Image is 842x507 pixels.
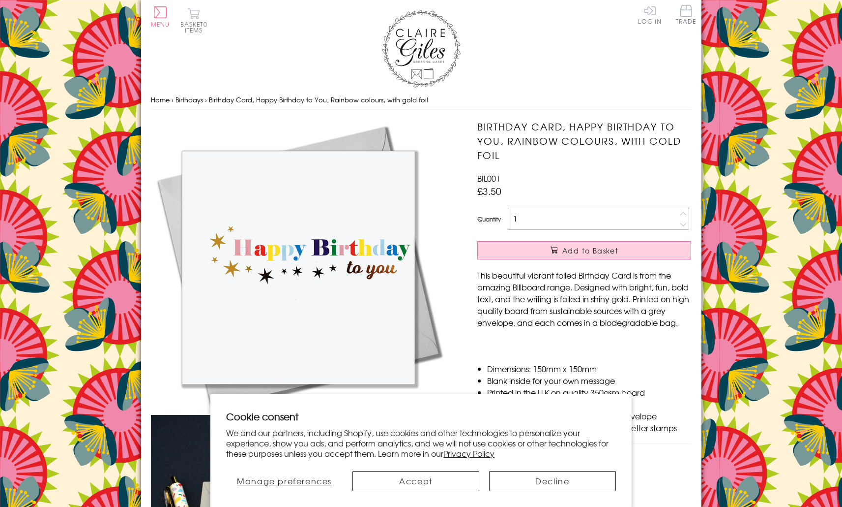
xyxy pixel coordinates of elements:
[151,95,170,104] a: Home
[151,120,446,415] img: Birthday Card, Happy Birthday to You, Rainbow colours, with gold foil
[477,215,501,223] label: Quantity
[172,95,174,104] span: ›
[209,95,428,104] span: Birthday Card, Happy Birthday to You, Rainbow colours, with gold foil
[489,471,616,491] button: Decline
[487,363,691,375] li: Dimensions: 150mm x 150mm
[180,8,207,33] button: Basket0 items
[382,10,461,88] img: Claire Giles Greetings Cards
[151,20,170,29] span: Menu
[638,5,662,24] a: Log In
[477,241,691,259] button: Add to Basket
[477,172,500,184] span: BIL001
[175,95,203,104] a: Birthdays
[185,20,207,34] span: 0 items
[443,447,494,459] a: Privacy Policy
[352,471,479,491] button: Accept
[237,475,332,487] span: Manage preferences
[676,5,697,24] span: Trade
[226,471,343,491] button: Manage preferences
[487,386,691,398] li: Printed in the U.K on quality 350gsm board
[205,95,207,104] span: ›
[477,120,691,162] h1: Birthday Card, Happy Birthday to You, Rainbow colours, with gold foil
[151,90,692,110] nav: breadcrumbs
[477,184,501,198] span: £3.50
[562,246,618,255] span: Add to Basket
[226,428,616,458] p: We and our partners, including Shopify, use cookies and other technologies to personalize your ex...
[151,6,170,27] button: Menu
[676,5,697,26] a: Trade
[487,375,691,386] li: Blank inside for your own message
[477,269,691,328] p: This beautiful vibrant foiled Birthday Card is from the amazing Billboard range. Designed with br...
[226,410,616,423] h2: Cookie consent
